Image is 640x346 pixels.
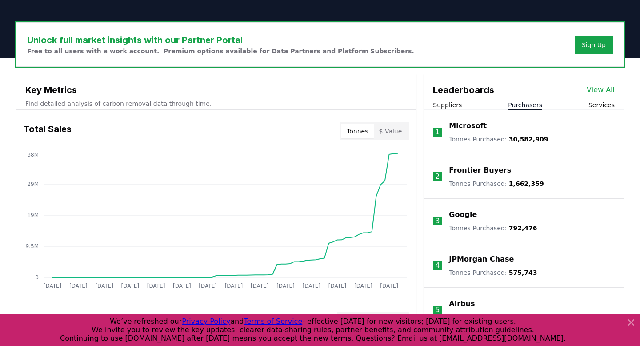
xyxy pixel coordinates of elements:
[587,84,615,95] a: View All
[27,33,414,47] h3: Unlock full market insights with our Partner Portal
[276,283,295,289] tspan: [DATE]
[380,283,398,289] tspan: [DATE]
[121,283,140,289] tspan: [DATE]
[449,298,475,309] a: Airbus
[435,305,440,315] p: 5
[199,283,217,289] tspan: [DATE]
[449,179,544,188] p: Tonnes Purchased :
[449,135,548,144] p: Tonnes Purchased :
[435,260,440,271] p: 4
[69,283,88,289] tspan: [DATE]
[225,283,243,289] tspan: [DATE]
[509,136,548,143] span: 30,582,909
[509,269,537,276] span: 575,743
[25,99,407,108] p: Find detailed analysis of carbon removal data through time.
[95,283,113,289] tspan: [DATE]
[449,268,537,277] p: Tonnes Purchased :
[25,83,407,97] h3: Key Metrics
[575,36,613,54] button: Sign Up
[24,312,66,330] h3: Deliveries
[435,171,440,182] p: 2
[302,283,320,289] tspan: [DATE]
[433,101,462,109] button: Suppliers
[509,225,537,232] span: 792,476
[509,180,544,187] span: 1,662,359
[588,101,615,109] button: Services
[449,254,514,265] a: JPMorgan Chase
[35,274,39,281] tspan: 0
[449,209,477,220] a: Google
[435,216,440,226] p: 3
[508,101,542,109] button: Purchasers
[27,47,414,56] p: Free to all users with a work account. Premium options available for Data Partners and Platform S...
[449,224,537,233] p: Tonnes Purchased :
[251,283,269,289] tspan: [DATE]
[449,121,487,131] a: Microsoft
[374,124,408,138] button: $ Value
[147,283,165,289] tspan: [DATE]
[341,124,373,138] button: Tonnes
[449,165,511,176] a: Frontier Buyers
[328,283,347,289] tspan: [DATE]
[24,122,72,140] h3: Total Sales
[27,212,39,218] tspan: 19M
[26,243,39,249] tspan: 9.5M
[27,152,39,158] tspan: 38M
[433,83,494,97] h3: Leaderboards
[435,127,440,137] p: 1
[27,181,39,187] tspan: 29M
[582,40,606,49] a: Sign Up
[354,283,372,289] tspan: [DATE]
[44,283,62,289] tspan: [DATE]
[449,313,537,322] p: Tonnes Purchased :
[173,283,191,289] tspan: [DATE]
